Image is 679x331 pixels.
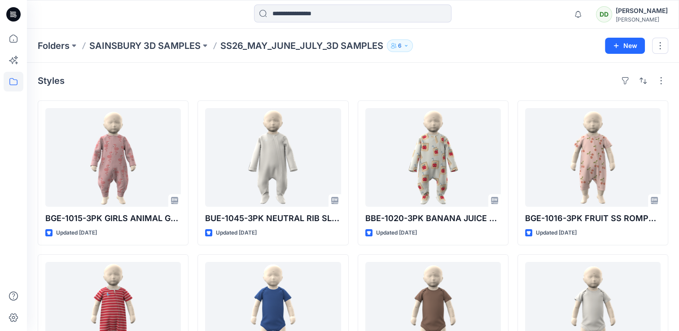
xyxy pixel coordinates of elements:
div: [PERSON_NAME] [616,5,668,16]
button: New [605,38,645,54]
p: BBE-1020-3PK BANANA JUICE MILK ZIP THRU SLEEPSUIT [365,212,501,225]
a: Folders [38,39,70,52]
button: 6 [387,39,413,52]
p: SS26_MAY_JUNE_JULY_3D SAMPLES [220,39,383,52]
h4: Styles [38,75,65,86]
p: Updated [DATE] [56,228,97,238]
a: BGE-1015-3PK GIRLS ANIMAL GWM SLEEPSUIT-COMMENT 01 [45,108,181,207]
p: Updated [DATE] [216,228,257,238]
div: DD [596,6,612,22]
a: BGE-1016-3PK FRUIT SS ROMPERS [525,108,661,207]
p: Updated [DATE] [536,228,577,238]
p: BGE-1016-3PK FRUIT SS ROMPERS [525,212,661,225]
p: Updated [DATE] [376,228,417,238]
a: SAINSBURY 3D SAMPLES [89,39,201,52]
p: BUE-1045-3PK NEUTRAL RIB SLEEPSUIT [205,212,341,225]
p: 6 [398,41,402,51]
a: BBE-1020-3PK BANANA JUICE MILK ZIP THRU SLEEPSUIT [365,108,501,207]
p: BGE-1015-3PK GIRLS ANIMAL GWM SLEEPSUIT-COMMENT 01 [45,212,181,225]
div: [PERSON_NAME] [616,16,668,23]
a: BUE-1045-3PK NEUTRAL RIB SLEEPSUIT [205,108,341,207]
